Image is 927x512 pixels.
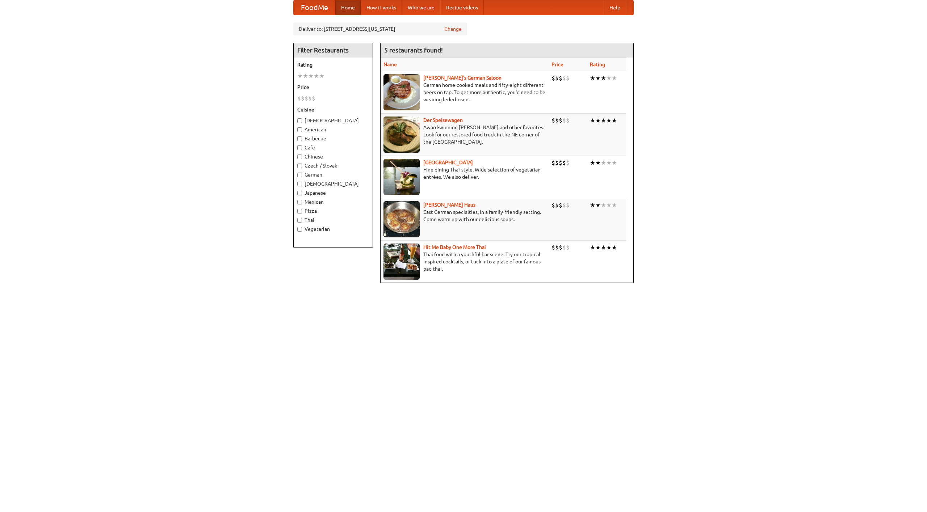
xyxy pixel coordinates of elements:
li: $ [562,201,566,209]
a: Name [383,62,397,67]
li: ★ [595,201,601,209]
li: ★ [595,159,601,167]
input: Pizza [297,209,302,213]
label: Vegetarian [297,225,369,233]
input: [DEMOGRAPHIC_DATA] [297,118,302,123]
li: ★ [297,72,303,80]
h5: Cuisine [297,106,369,113]
a: [PERSON_NAME]'s German Saloon [423,75,502,81]
img: kohlhaus.jpg [383,201,420,237]
label: Japanese [297,189,369,196]
input: Cafe [297,145,302,150]
li: $ [551,74,555,82]
img: speisewagen.jpg [383,117,420,153]
li: $ [562,159,566,167]
input: Czech / Slovak [297,164,302,168]
img: esthers.jpg [383,74,420,110]
a: Price [551,62,563,67]
li: ★ [319,72,324,80]
b: [GEOGRAPHIC_DATA] [423,160,473,165]
a: Recipe videos [440,0,484,15]
img: satay.jpg [383,159,420,195]
h5: Rating [297,61,369,68]
li: $ [555,74,559,82]
li: $ [305,94,308,102]
label: German [297,171,369,178]
li: ★ [595,244,601,251]
label: Barbecue [297,135,369,142]
label: American [297,126,369,133]
li: $ [551,117,555,124]
li: $ [559,117,562,124]
li: $ [308,94,312,102]
li: ★ [606,74,612,82]
li: $ [566,244,570,251]
li: $ [559,201,562,209]
li: $ [566,74,570,82]
a: Home [335,0,361,15]
li: $ [551,159,555,167]
label: Czech / Slovak [297,162,369,169]
a: FoodMe [294,0,335,15]
li: $ [297,94,301,102]
li: ★ [606,201,612,209]
a: Change [444,25,462,33]
a: How it works [361,0,402,15]
a: Der Speisewagen [423,117,463,123]
p: German home-cooked meals and fifty-eight different beers on tap. To get more authentic, you'd nee... [383,81,546,103]
li: $ [562,117,566,124]
li: ★ [606,117,612,124]
h4: Filter Restaurants [294,43,373,58]
li: $ [559,159,562,167]
li: ★ [612,201,617,209]
li: ★ [314,72,319,80]
li: $ [555,244,559,251]
li: $ [562,74,566,82]
p: Fine dining Thai-style. Wide selection of vegetarian entrées. We also deliver. [383,166,546,181]
li: ★ [612,159,617,167]
li: $ [312,94,315,102]
li: ★ [612,74,617,82]
input: Chinese [297,155,302,159]
li: ★ [612,117,617,124]
label: [DEMOGRAPHIC_DATA] [297,180,369,187]
input: Thai [297,218,302,223]
a: Rating [590,62,605,67]
a: Help [604,0,626,15]
p: Thai food with a youthful bar scene. Try our tropical inspired cocktails, or tuck into a plate of... [383,251,546,272]
li: ★ [308,72,314,80]
label: Mexican [297,198,369,206]
input: [DEMOGRAPHIC_DATA] [297,182,302,186]
input: American [297,127,302,132]
li: $ [555,117,559,124]
input: Vegetarian [297,227,302,232]
li: ★ [601,201,606,209]
li: ★ [601,74,606,82]
li: $ [566,117,570,124]
label: Thai [297,216,369,224]
p: East German specialties, in a family-friendly setting. Come warm up with our delicious soups. [383,208,546,223]
li: $ [566,159,570,167]
li: $ [555,159,559,167]
li: $ [301,94,305,102]
li: ★ [606,159,612,167]
li: ★ [590,201,595,209]
li: ★ [590,244,595,251]
p: Award-winning [PERSON_NAME] and other favorites. Look for our restored food truck in the NE corne... [383,124,546,145]
li: ★ [590,74,595,82]
li: ★ [612,244,617,251]
li: ★ [595,74,601,82]
input: Barbecue [297,136,302,141]
input: Japanese [297,191,302,195]
li: ★ [601,117,606,124]
li: $ [555,201,559,209]
li: $ [551,244,555,251]
li: ★ [595,117,601,124]
li: ★ [590,159,595,167]
li: ★ [303,72,308,80]
label: Cafe [297,144,369,151]
label: Pizza [297,207,369,215]
a: Who we are [402,0,440,15]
